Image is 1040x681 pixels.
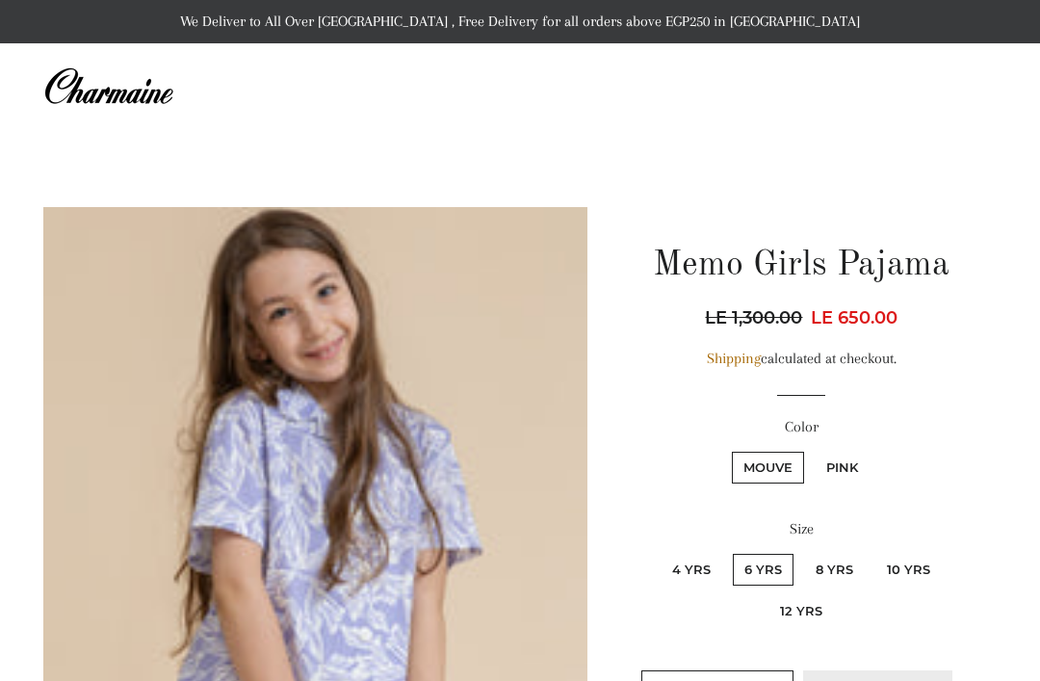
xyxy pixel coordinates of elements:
label: 4 Yrs [661,554,722,586]
label: 6 Yrs [733,554,793,586]
label: Pink [815,452,870,484]
label: Size [631,517,973,541]
label: 8 Yrs [804,554,865,586]
label: 12 Yrs [768,595,834,627]
span: LE 1,300.00 [705,304,807,331]
a: Shipping [707,350,761,367]
label: 10 Yrs [875,554,942,586]
label: Mouve [732,452,804,484]
div: calculated at checkout. [631,347,973,371]
h1: Memo Girls Pajama [631,242,973,290]
label: Color [631,415,973,439]
img: Charmaine Egypt [43,65,173,108]
span: LE 650.00 [811,307,897,328]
